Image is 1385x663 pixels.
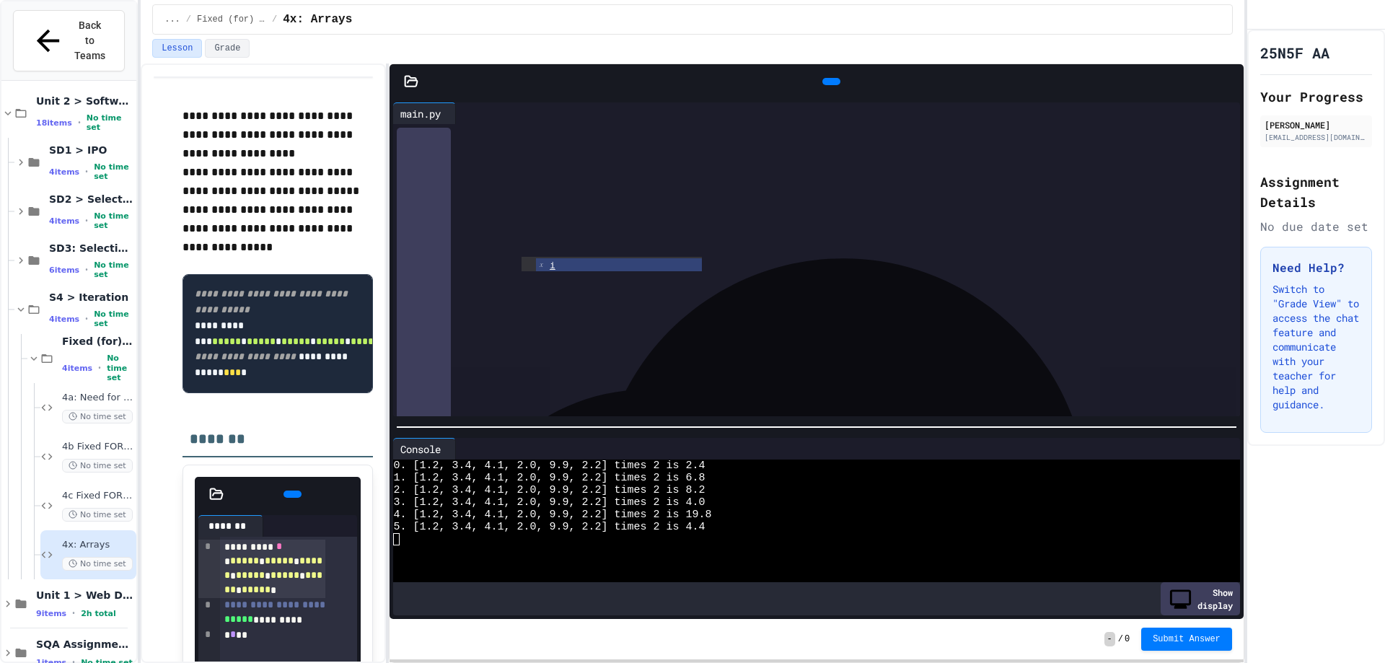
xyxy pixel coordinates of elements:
[78,117,81,128] span: •
[94,260,133,279] span: No time set
[62,335,133,348] span: Fixed (for) loop
[49,144,133,157] span: SD1 > IPO
[85,215,88,227] span: •
[1272,259,1360,276] h3: Need Help?
[62,392,133,404] span: 4a: Need for Loops
[62,557,133,571] span: No time set
[49,216,79,226] span: 4 items
[197,14,266,25] span: Fixed (for) loop
[87,113,133,132] span: No time set
[283,11,352,28] span: 4x: Arrays
[49,315,79,324] span: 4 items
[393,521,705,533] span: 5. [1.2, 3.4, 4.1, 2.0, 9.9, 2.2] times 2 is 4.4
[1125,633,1130,645] span: 0
[1265,132,1368,143] div: [EMAIL_ADDRESS][DOMAIN_NAME]
[186,14,191,25] span: /
[393,484,705,496] span: 2. [1.2, 3.4, 4.1, 2.0, 9.9, 2.2] times 2 is 8.2
[36,638,133,651] span: SQA Assignments
[393,496,705,509] span: 3. [1.2, 3.4, 4.1, 2.0, 9.9, 2.2] times 2 is 4.0
[49,291,133,304] span: S4 > Iteration
[393,438,456,460] div: Console
[49,265,79,275] span: 6 items
[62,490,133,502] span: 4c Fixed FOR loops: Stationery Order
[72,607,75,619] span: •
[98,362,101,374] span: •
[62,508,133,522] span: No time set
[85,166,88,177] span: •
[393,102,456,124] div: main.py
[1260,172,1372,212] h2: Assignment Details
[1141,628,1232,651] button: Submit Answer
[1153,633,1221,645] span: Submit Answer
[1104,632,1115,646] span: -
[393,472,705,484] span: 1. [1.2, 3.4, 4.1, 2.0, 9.9, 2.2] times 2 is 6.8
[94,162,133,181] span: No time set
[36,118,72,128] span: 18 items
[393,460,705,472] span: 0. [1.2, 3.4, 4.1, 2.0, 9.9, 2.2] times 2 is 2.4
[107,354,133,382] span: No time set
[13,10,125,71] button: Back to Teams
[36,609,66,618] span: 9 items
[49,193,133,206] span: SD2 > Selection (Simple IF)
[1272,282,1360,412] p: Switch to "Grade View" to access the chat feature and communicate with your teacher for help and ...
[272,14,277,25] span: /
[393,509,711,521] span: 4. [1.2, 3.4, 4.1, 2.0, 9.9, 2.2] times 2 is 19.8
[1161,582,1240,615] div: Show display
[94,211,133,230] span: No time set
[85,313,88,325] span: •
[62,364,92,373] span: 4 items
[94,309,133,328] span: No time set
[49,167,79,177] span: 4 items
[62,539,133,551] span: 4x: Arrays
[81,609,116,618] span: 2h total
[393,106,448,121] div: main.py
[36,95,133,107] span: Unit 2 > Software Design
[62,441,133,453] span: 4b Fixed FOR loops: Archery
[152,39,202,58] button: Lesson
[62,459,133,473] span: No time set
[49,242,133,255] span: SD3: Selection (Complex IFs)
[36,589,133,602] span: Unit 1 > Web Design
[1265,118,1368,131] div: [PERSON_NAME]
[1260,43,1329,63] h1: 25N5F AA
[164,14,180,25] span: ...
[393,442,448,457] div: Console
[74,18,107,63] span: Back to Teams
[1260,87,1372,107] h2: Your Progress
[1260,218,1372,235] div: No due date set
[85,264,88,276] span: •
[1118,633,1123,645] span: /
[205,39,250,58] button: Grade
[62,410,133,423] span: No time set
